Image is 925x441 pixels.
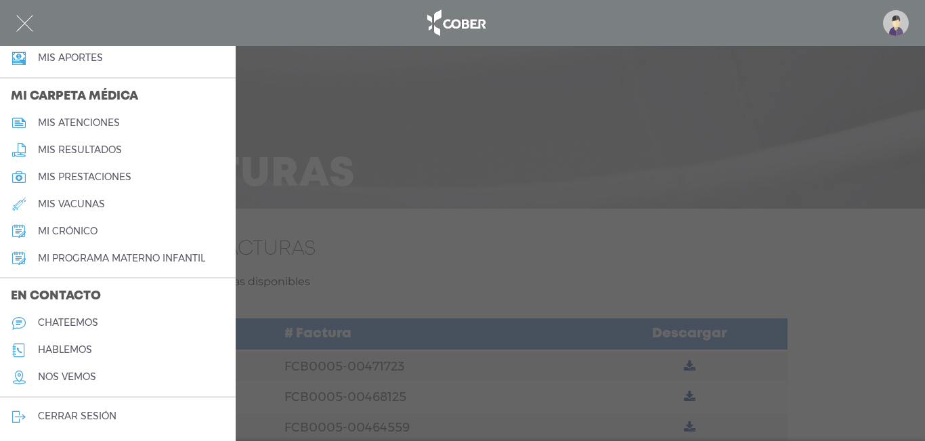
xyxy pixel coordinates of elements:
[16,15,33,32] img: Cober_menu-close-white.svg
[883,10,909,36] img: profile-placeholder.svg
[38,253,205,264] h5: mi programa materno infantil
[38,344,92,356] h5: hablemos
[38,371,96,383] h5: nos vemos
[38,171,131,183] h5: mis prestaciones
[38,317,98,329] h5: chateemos
[38,198,105,210] h5: mis vacunas
[38,144,122,156] h5: mis resultados
[420,7,491,39] img: logo_cober_home-white.png
[38,411,116,422] h5: cerrar sesión
[38,226,98,237] h5: mi crónico
[38,52,103,64] h5: Mis aportes
[38,117,120,129] h5: mis atenciones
